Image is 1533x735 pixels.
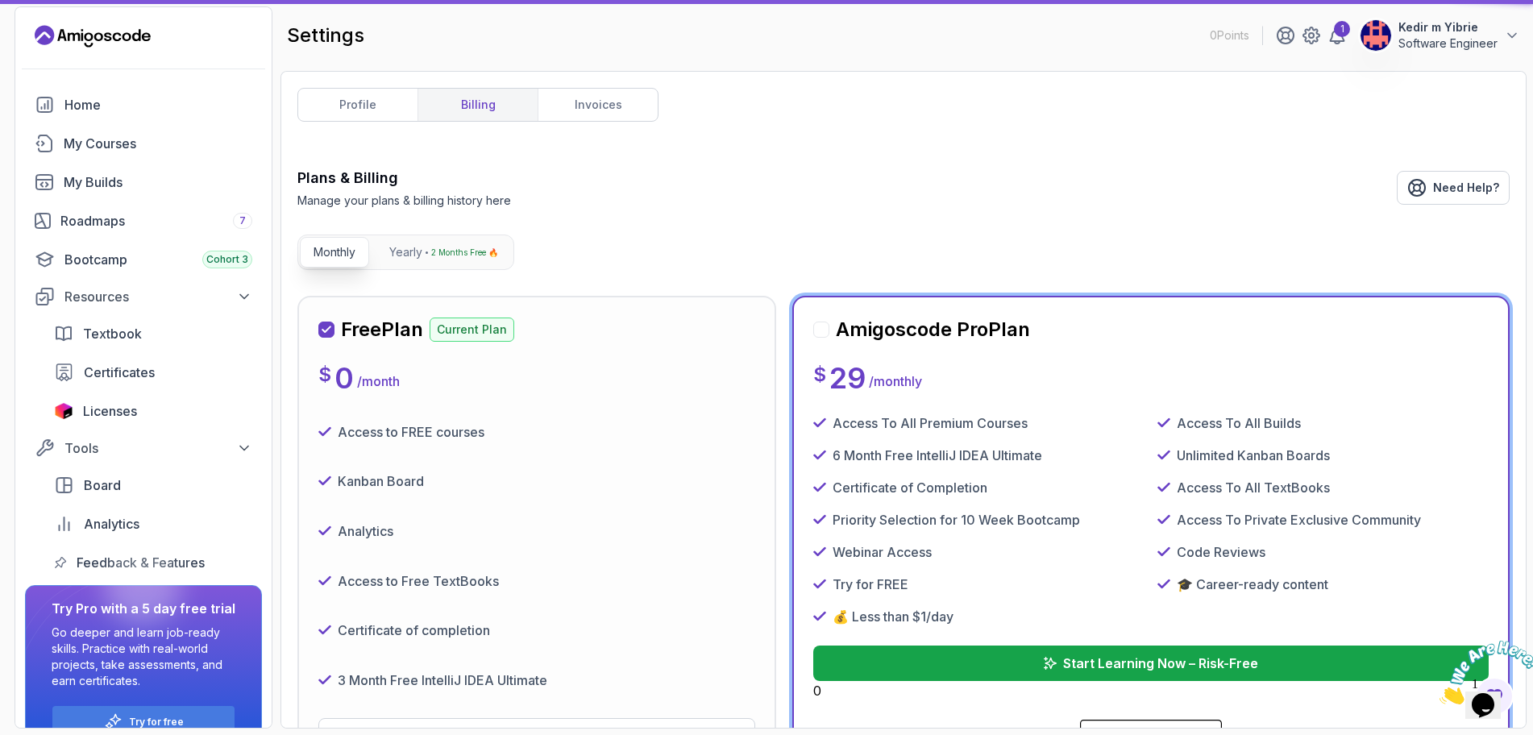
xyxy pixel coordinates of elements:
p: / month [357,372,400,391]
p: Priority Selection for 10 Week Bootcamp [833,510,1080,529]
a: Try for free [129,716,184,729]
a: feedback [44,546,262,579]
a: home [25,89,262,121]
p: Access to FREE courses [338,422,484,442]
p: 🎓 Career-ready content [1177,575,1328,594]
div: Roadmaps [60,211,252,230]
h3: Plans & Billing [297,167,511,189]
span: Licenses [83,401,137,421]
a: invoices [538,89,658,121]
a: billing [418,89,538,121]
a: textbook [44,318,262,350]
div: My Courses [64,134,252,153]
p: Current Plan [430,318,514,342]
p: Yearly [389,244,422,260]
a: bootcamp [25,243,262,276]
p: Software Engineer [1398,35,1498,52]
p: Analytics [338,521,393,541]
a: profile [298,89,418,121]
span: Analytics [84,514,139,534]
button: user profile imageKedir m YibrieSoftware Engineer [1360,19,1520,52]
p: 6 Month Free IntelliJ IDEA Ultimate [833,446,1042,465]
a: courses [25,127,262,160]
a: roadmaps [25,205,262,237]
img: jetbrains icon [54,403,73,419]
a: licenses [44,395,262,427]
a: analytics [44,508,262,540]
div: 0 [813,646,1489,700]
button: Resources [25,282,262,311]
p: Webinar Access [833,542,932,562]
h2: Free Plan [341,317,423,343]
p: Kedir m Yibrie [1398,19,1498,35]
a: board [44,469,262,501]
p: Kanban Board [338,471,424,491]
div: Tools [64,438,252,458]
span: Feedback & Features [77,553,205,572]
p: Manage your plans & billing history here [297,193,511,209]
a: certificates [44,356,262,388]
span: Cohort 3 [206,253,248,266]
span: Certificates [84,363,155,382]
img: Chat attention grabber [6,6,106,70]
div: Resources [64,287,252,306]
p: 0 Points [1210,27,1249,44]
span: Board [84,475,121,495]
iframe: chat widget [1433,634,1533,711]
button: Start Learning Now – Risk-Free [813,646,1489,681]
p: 0 [334,362,354,394]
p: Access To Private Exclusive Community [1177,510,1421,529]
div: Home [64,95,252,114]
p: 2 Months Free 🔥 [431,244,498,260]
span: 1 [6,6,13,20]
p: Go deeper and learn job-ready skills. Practice with real-world projects, take assessments, and ea... [52,625,235,689]
p: 29 [829,362,866,394]
div: Bootcamp [64,250,252,269]
p: Start Learning Now – Risk-Free [1063,654,1258,673]
p: $ [318,362,331,388]
p: Access To All Premium Courses [833,413,1028,433]
span: Textbook [83,324,142,343]
div: My Builds [64,172,252,192]
p: Certificate of completion [338,621,490,640]
button: Yearly2 Months Free 🔥 [376,237,512,268]
p: 💰 Less than $1/day [833,607,953,626]
button: Monthly [300,237,369,268]
a: 1 [1327,26,1347,45]
span: Need Help? [1433,180,1499,196]
p: 3 Month Free IntelliJ IDEA Ultimate [338,671,547,690]
p: Monthly [314,244,355,260]
a: builds [25,166,262,198]
img: user profile image [1361,20,1391,51]
h2: Amigoscode Pro Plan [836,317,1030,343]
p: / monthly [869,372,922,391]
p: Try for FREE [833,575,908,594]
p: Access to Free TextBooks [338,571,499,591]
p: Code Reviews [1177,542,1265,562]
div: 1 [1334,21,1350,37]
p: Access To All Builds [1177,413,1301,433]
span: 7 [239,214,246,227]
p: Certificate of Completion [833,478,987,497]
a: Need Help? [1397,171,1510,205]
p: $ [813,362,826,388]
button: Tools [25,434,262,463]
p: Unlimited Kanban Boards [1177,446,1330,465]
a: Landing page [35,23,151,49]
p: Access To All TextBooks [1177,478,1330,497]
h2: settings [287,23,364,48]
